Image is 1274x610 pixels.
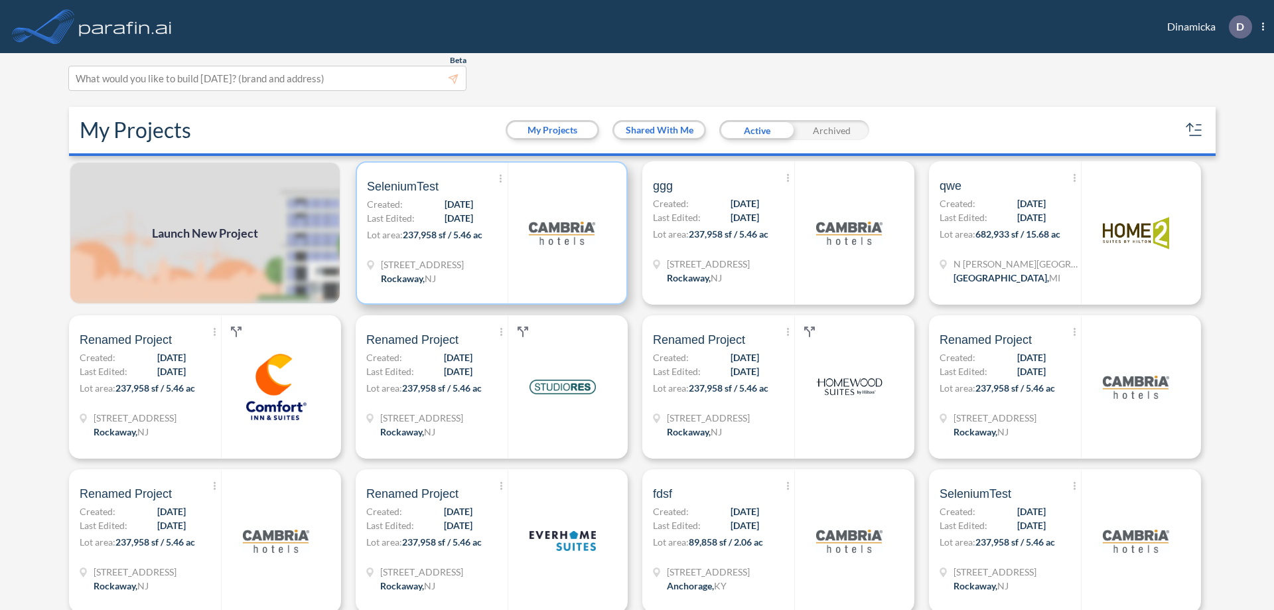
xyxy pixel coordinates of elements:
span: Created: [80,504,115,518]
span: ggg [653,178,673,194]
span: Lot area: [940,382,975,394]
span: Lot area: [940,536,975,548]
span: Lot area: [940,228,975,240]
span: Created: [653,196,689,210]
span: 321 Mt Hope Ave [380,565,463,579]
span: Lot area: [653,536,689,548]
button: My Projects [508,122,597,138]
span: [DATE] [157,364,186,378]
img: logo [1103,508,1169,574]
span: 321 Mt Hope Ave [380,411,463,425]
span: [DATE] [1017,210,1046,224]
span: qwe [940,178,961,194]
img: logo [243,354,309,420]
span: Created: [940,504,975,518]
span: Lot area: [366,536,402,548]
span: 237,958 sf / 5.46 ac [115,536,195,548]
div: Rockaway, NJ [381,271,436,285]
span: SeleniumTest [367,179,439,194]
span: Rockaway , [380,426,424,437]
span: [DATE] [731,210,759,224]
span: [DATE] [731,196,759,210]
span: Last Edited: [940,518,987,532]
span: Renamed Project [366,332,459,348]
span: Renamed Project [653,332,745,348]
span: 321 Mt Hope Ave [667,257,750,271]
span: 237,958 sf / 5.46 ac [689,228,768,240]
span: Rockaway , [954,580,997,591]
span: Lot area: [366,382,402,394]
span: [DATE] [1017,504,1046,518]
span: Created: [80,350,115,364]
img: logo [1103,354,1169,420]
img: logo [530,354,596,420]
span: 321 Mt Hope Ave [954,411,1036,425]
span: NJ [424,580,435,591]
span: Created: [366,350,402,364]
span: [DATE] [1017,350,1046,364]
span: Renamed Project [366,486,459,502]
span: MI [1049,272,1060,283]
span: Lot area: [80,382,115,394]
div: Rockaway, NJ [380,579,435,593]
div: Rockaway, NJ [667,425,722,439]
div: Anchorage, KY [667,579,727,593]
span: Last Edited: [653,364,701,378]
span: N Wyndham Hill Dr NE [954,257,1080,271]
span: Anchorage , [667,580,714,591]
span: 237,958 sf / 5.46 ac [402,536,482,548]
span: NJ [997,426,1009,437]
span: Created: [653,350,689,364]
div: Rockaway, NJ [954,425,1009,439]
span: 321 Mt Hope Ave [954,565,1036,579]
img: logo [529,200,595,266]
span: Beta [450,55,466,66]
span: [DATE] [445,211,473,225]
span: [DATE] [731,518,759,532]
span: Lot area: [80,536,115,548]
div: Dinamicka [1147,15,1264,38]
span: Last Edited: [80,364,127,378]
span: Created: [653,504,689,518]
span: Rockaway , [667,272,711,283]
img: logo [816,200,883,266]
div: Rockaway, NJ [94,579,149,593]
button: Shared With Me [614,122,704,138]
span: Created: [366,504,402,518]
span: [DATE] [444,518,472,532]
span: 237,958 sf / 5.46 ac [975,536,1055,548]
span: NJ [137,426,149,437]
span: 237,958 sf / 5.46 ac [115,382,195,394]
span: Created: [940,196,975,210]
img: logo [243,508,309,574]
span: Last Edited: [80,518,127,532]
span: Last Edited: [940,364,987,378]
span: 237,958 sf / 5.46 ac [403,229,482,240]
span: Lot area: [653,228,689,240]
span: Last Edited: [653,210,701,224]
span: Launch New Project [152,224,258,242]
span: fdsf [653,486,672,502]
p: D [1236,21,1244,33]
button: sort [1184,119,1205,141]
span: NJ [997,580,1009,591]
span: [GEOGRAPHIC_DATA] , [954,272,1049,283]
span: Lot area: [653,382,689,394]
img: logo [1103,200,1169,266]
img: logo [76,13,175,40]
span: Renamed Project [80,486,172,502]
span: Last Edited: [653,518,701,532]
div: Active [719,120,794,140]
div: Rockaway, NJ [954,579,1009,593]
span: [DATE] [157,350,186,364]
span: [DATE] [731,350,759,364]
span: 237,958 sf / 5.46 ac [402,382,482,394]
span: [DATE] [1017,364,1046,378]
div: Rockaway, NJ [94,425,149,439]
div: Rockaway, NJ [380,425,435,439]
span: Last Edited: [367,211,415,225]
img: logo [530,508,596,574]
span: [DATE] [157,518,186,532]
span: [DATE] [1017,196,1046,210]
span: [DATE] [444,364,472,378]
